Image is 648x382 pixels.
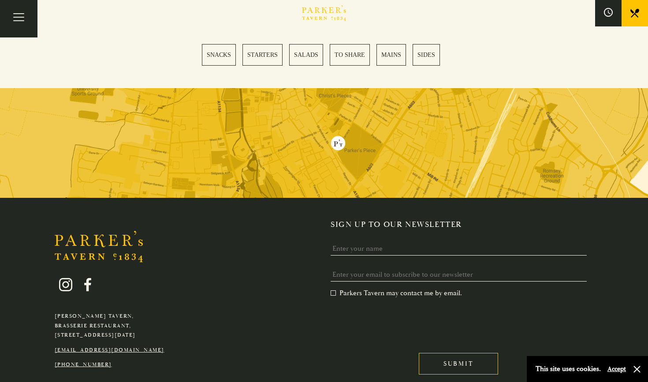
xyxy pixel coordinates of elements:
[331,220,594,230] h2: Sign up to our newsletter
[55,312,164,340] p: [PERSON_NAME] Tavern, Brasserie Restaurant, [STREET_ADDRESS][DATE]
[376,44,406,66] a: 5 / 6
[331,289,462,297] label: Parkers Tavern may contact me by email.
[413,44,440,66] a: 6 / 6
[289,44,323,66] a: 3 / 6
[330,44,370,66] a: 4 / 6
[633,365,641,374] button: Close and accept
[202,44,236,66] a: 1 / 6
[242,44,283,66] a: 2 / 6
[55,361,112,368] a: [PHONE_NUMBER]
[607,365,626,373] button: Accept
[331,242,587,256] input: Enter your name
[55,347,164,353] a: [EMAIL_ADDRESS][DOMAIN_NAME]
[536,363,601,375] p: This site uses cookies.
[331,268,587,282] input: Enter your email to subscribe to our newsletter
[331,304,465,339] iframe: reCAPTCHA
[419,353,498,375] input: Submit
